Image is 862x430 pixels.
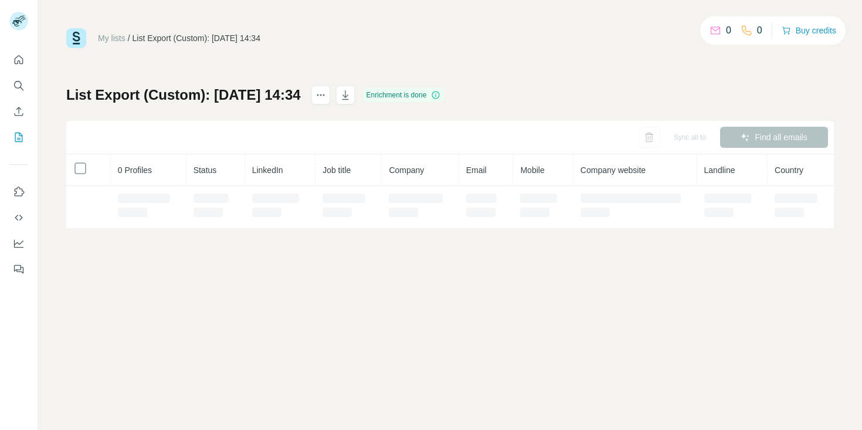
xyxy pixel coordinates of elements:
[581,165,646,175] span: Company website
[252,165,283,175] span: LinkedIn
[66,86,301,104] h1: List Export (Custom): [DATE] 14:34
[775,165,803,175] span: Country
[782,22,836,39] button: Buy credits
[118,165,152,175] span: 0 Profiles
[9,259,28,280] button: Feedback
[9,233,28,254] button: Dashboard
[757,23,762,38] p: 0
[194,165,217,175] span: Status
[66,28,86,48] img: Surfe Logo
[98,33,125,43] a: My lists
[128,32,130,44] li: /
[9,49,28,70] button: Quick start
[520,165,544,175] span: Mobile
[9,101,28,122] button: Enrich CSV
[726,23,731,38] p: 0
[9,207,28,228] button: Use Surfe API
[133,32,260,44] div: List Export (Custom): [DATE] 14:34
[9,181,28,202] button: Use Surfe on LinkedIn
[466,165,487,175] span: Email
[704,165,735,175] span: Landline
[311,86,330,104] button: actions
[323,165,351,175] span: Job title
[363,88,444,102] div: Enrichment is done
[9,127,28,148] button: My lists
[9,75,28,96] button: Search
[389,165,424,175] span: Company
